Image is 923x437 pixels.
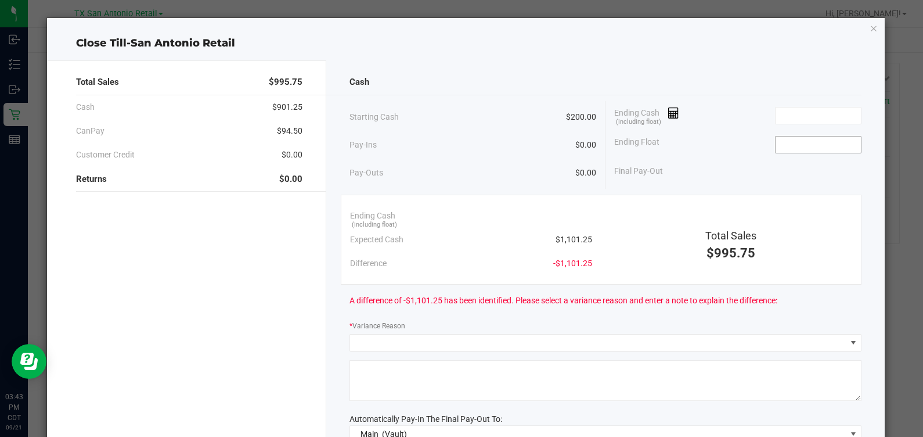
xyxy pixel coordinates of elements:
[349,295,777,307] span: A difference of -$1,101.25 has been identified. Please select a variance reason and enter a note ...
[282,149,302,161] span: $0.00
[12,344,46,379] iframe: Resource center
[272,101,302,113] span: $901.25
[350,257,387,270] span: Difference
[614,107,679,124] span: Ending Cash
[349,111,399,123] span: Starting Cash
[350,234,403,246] span: Expected Cash
[706,246,755,260] span: $995.75
[76,149,135,161] span: Customer Credit
[349,76,369,89] span: Cash
[614,136,659,153] span: Ending Float
[352,220,397,230] span: (including float)
[76,101,95,113] span: Cash
[47,35,885,51] div: Close Till-San Antonio Retail
[614,165,663,177] span: Final Pay-Out
[556,234,592,246] span: $1,101.25
[349,139,377,151] span: Pay-Ins
[349,167,383,179] span: Pay-Outs
[616,117,661,127] span: (including float)
[350,210,395,222] span: Ending Cash
[705,230,756,242] span: Total Sales
[553,257,592,270] span: -$1,101.25
[76,125,104,137] span: CanPay
[277,125,302,137] span: $94.50
[575,167,596,179] span: $0.00
[279,173,302,186] span: $0.00
[566,111,596,123] span: $200.00
[575,139,596,151] span: $0.00
[349,414,502,424] span: Automatically Pay-In The Final Pay-Out To:
[76,76,119,89] span: Total Sales
[76,167,302,192] div: Returns
[349,321,405,331] label: Variance Reason
[269,76,302,89] span: $995.75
